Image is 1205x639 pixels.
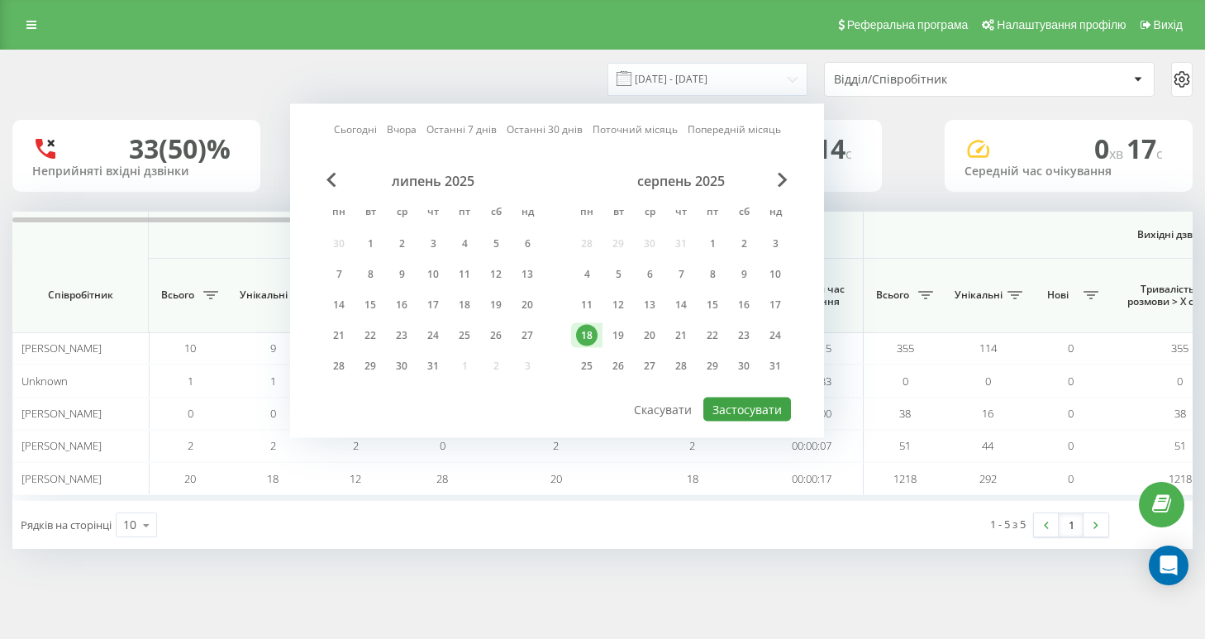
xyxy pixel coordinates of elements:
[454,294,475,316] div: 18
[1177,374,1183,389] span: 0
[449,231,480,256] div: пт 4 лип 2025 р.
[571,173,791,189] div: серпень 2025
[129,133,231,165] div: 33 (50)%
[728,354,760,379] div: сб 30 серп 2025 р.
[386,293,417,317] div: ср 16 лип 2025 р.
[323,354,355,379] div: пн 28 лип 2025 р.
[334,122,377,137] a: Сьогодні
[1068,341,1074,355] span: 0
[328,355,350,377] div: 28
[449,323,480,348] div: пт 25 лип 2025 р.
[816,131,852,166] span: 14
[417,354,449,379] div: чт 31 лип 2025 р.
[728,262,760,287] div: сб 9 серп 2025 р.
[576,325,598,346] div: 18
[634,354,665,379] div: ср 27 серп 2025 р.
[571,262,602,287] div: пн 4 серп 2025 р.
[571,323,602,348] div: пн 18 серп 2025 р.
[670,355,692,377] div: 28
[574,201,599,226] abbr: понеділок
[422,264,444,285] div: 10
[665,293,697,317] div: чт 14 серп 2025 р.
[576,294,598,316] div: 11
[188,438,193,453] span: 2
[639,294,660,316] div: 13
[760,293,791,317] div: нд 17 серп 2025 р.
[26,289,134,302] span: Співробітник
[593,122,678,137] a: Поточний місяць
[760,354,791,379] div: нд 31 серп 2025 р.
[1171,341,1188,355] span: 355
[512,262,543,287] div: нд 13 лип 2025 р.
[512,231,543,256] div: нд 6 лип 2025 р.
[480,262,512,287] div: сб 12 лип 2025 р.
[639,355,660,377] div: 27
[1068,471,1074,486] span: 0
[665,262,697,287] div: чт 7 серп 2025 р.
[454,233,475,255] div: 4
[417,231,449,256] div: чт 3 лип 2025 р.
[702,264,723,285] div: 8
[982,438,993,453] span: 44
[634,262,665,287] div: ср 6 серп 2025 р.
[602,323,634,348] div: вт 19 серп 2025 р.
[899,438,911,453] span: 51
[386,231,417,256] div: ср 2 лип 2025 р.
[728,231,760,256] div: сб 2 серп 2025 р.
[270,341,276,355] span: 9
[760,231,791,256] div: нд 3 серп 2025 р.
[517,264,538,285] div: 13
[328,264,350,285] div: 7
[485,294,507,316] div: 19
[606,201,631,226] abbr: вівторок
[355,231,386,256] div: вт 1 лип 2025 р.
[360,294,381,316] div: 15
[688,122,781,137] a: Попередній місяць
[323,173,543,189] div: липень 2025
[760,323,791,348] div: нд 24 серп 2025 р.
[639,264,660,285] div: 6
[387,122,417,137] a: Вчора
[697,354,728,379] div: пт 29 серп 2025 р.
[353,438,359,453] span: 2
[422,233,444,255] div: 3
[358,201,383,226] abbr: вівторок
[422,325,444,346] div: 24
[323,293,355,317] div: пн 14 лип 2025 р.
[436,471,448,486] span: 28
[997,18,1126,31] span: Налаштування профілю
[386,262,417,287] div: ср 9 лип 2025 р.
[607,355,629,377] div: 26
[323,323,355,348] div: пн 21 лип 2025 р.
[21,406,102,421] span: [PERSON_NAME]
[760,462,864,494] td: 00:00:17
[350,471,361,486] span: 12
[576,355,598,377] div: 25
[452,201,477,226] abbr: п’ятниця
[1126,131,1163,166] span: 17
[270,374,276,389] span: 1
[1109,145,1126,163] span: хв
[553,438,559,453] span: 2
[955,289,1003,302] span: Унікальні
[517,294,538,316] div: 20
[485,233,507,255] div: 5
[778,173,788,188] span: Next Month
[454,264,475,285] div: 11
[440,438,445,453] span: 0
[184,341,196,355] span: 10
[665,354,697,379] div: чт 28 серп 2025 р.
[422,294,444,316] div: 17
[764,264,786,285] div: 10
[702,294,723,316] div: 15
[355,293,386,317] div: вт 15 лип 2025 р.
[764,325,786,346] div: 24
[634,293,665,317] div: ср 13 серп 2025 р.
[480,323,512,348] div: сб 26 лип 2025 р.
[982,406,993,421] span: 16
[1037,289,1079,302] span: Нові
[512,323,543,348] div: нд 27 лип 2025 р.
[602,262,634,287] div: вт 5 серп 2025 р.
[267,471,279,486] span: 18
[702,233,723,255] div: 1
